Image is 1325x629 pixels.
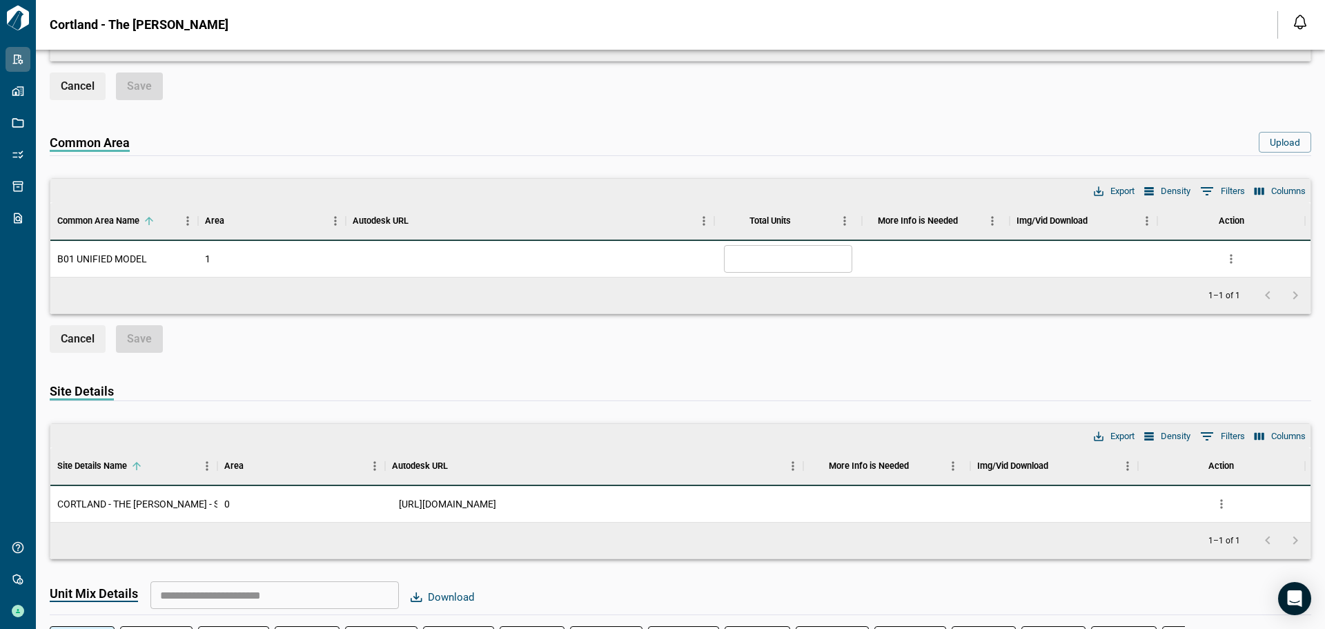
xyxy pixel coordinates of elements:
[1219,202,1244,240] div: Action
[50,202,198,240] div: Common Area Name
[1137,211,1157,231] button: Menu
[353,202,409,240] div: Autodesk URL
[1157,202,1305,240] div: Action
[1208,536,1240,545] p: 1–1 of 1
[57,447,127,485] div: Site Details Name
[1010,202,1157,240] div: Img/Vid Download
[57,497,233,511] span: CORTLAND - THE [PERSON_NAME] - SITE
[224,447,244,485] div: Area
[217,447,384,485] div: Area
[977,447,1048,485] div: Img/Vid Download
[943,456,963,476] button: Menu
[205,202,224,240] div: Area
[749,202,791,240] div: Total Units
[61,332,95,346] span: Cancel
[1251,427,1309,445] button: Select columns
[982,211,1003,231] button: Menu
[694,211,714,231] button: Menu
[1090,182,1138,200] button: Export
[958,211,977,231] button: Sort
[1211,494,1232,514] button: more
[139,211,159,231] button: Sort
[61,79,95,93] span: Cancel
[399,497,496,511] a: [URL][DOMAIN_NAME]
[57,252,147,266] span: B01 UNIFIED MODEL
[783,456,803,476] button: Menu
[1251,182,1309,200] button: Select columns
[177,211,198,231] button: Menu
[50,385,114,400] span: Site Details
[909,456,928,476] button: Sort
[791,211,810,231] button: Sort
[1289,11,1311,33] button: Open notification feed
[714,202,862,240] div: Total Units
[448,456,467,476] button: Sort
[50,72,106,100] button: Cancel
[385,447,803,485] div: Autodesk URL
[1017,202,1088,240] div: Img/Vid Download
[1278,582,1311,615] div: Open Intercom Messenger
[224,211,244,231] button: Sort
[878,202,958,240] div: More Info is Needed
[970,447,1137,485] div: Img/Vid Download
[829,447,909,485] div: More Info is Needed
[1197,425,1248,447] button: Show filters
[197,456,217,476] button: Menu
[50,18,228,32] span: Cortland - The [PERSON_NAME]
[325,211,346,231] button: Menu
[803,447,970,485] div: More Info is Needed
[346,202,715,240] div: Autodesk URL
[198,202,346,240] div: Area
[1138,447,1305,485] div: Action
[1090,427,1138,445] button: Export
[862,202,1010,240] div: More Info is Needed
[50,447,217,485] div: Site Details Name
[1208,291,1240,300] p: 1–1 of 1
[244,456,263,476] button: Sort
[224,497,230,511] span: 0
[1259,132,1311,153] button: Upload
[1141,427,1194,445] button: Density
[57,202,139,240] div: Common Area Name
[409,211,428,231] button: Sort
[50,586,138,601] span: Unit Mix Details
[127,456,146,476] button: Sort
[1221,249,1241,269] button: more
[1048,456,1068,476] button: Sort
[1208,447,1234,485] div: Action
[406,586,482,609] button: Download
[364,456,385,476] button: Menu
[834,211,855,231] button: Menu
[205,252,210,266] span: 1
[392,447,448,485] div: Autodesk URL
[50,325,106,353] button: Cancel
[50,136,130,152] span: Common Area
[1117,456,1138,476] button: Menu
[1197,180,1248,202] button: Show filters
[1088,211,1107,231] button: Sort
[1141,182,1194,200] button: Density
